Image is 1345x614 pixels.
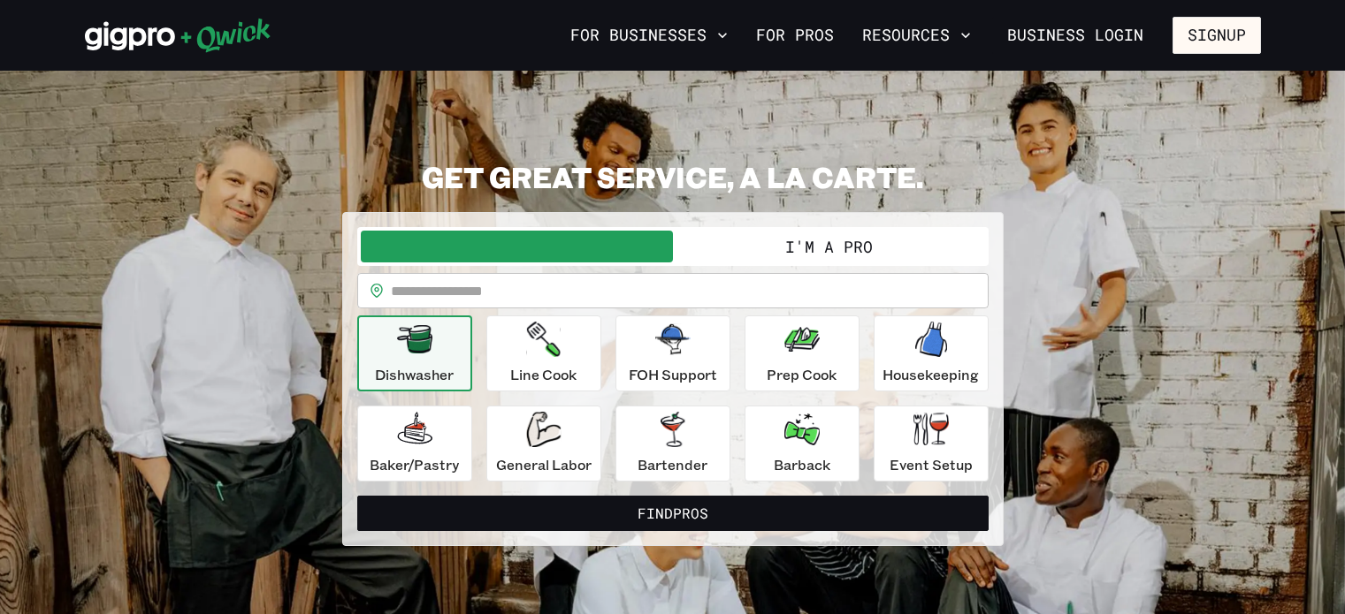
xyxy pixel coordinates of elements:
[496,454,592,475] p: General Labor
[370,454,459,475] p: Baker/Pastry
[563,20,735,50] button: For Businesses
[992,17,1158,54] a: Business Login
[638,454,707,475] p: Bartender
[1173,17,1261,54] button: Signup
[615,406,730,481] button: Bartender
[874,315,989,391] button: Housekeeping
[745,315,860,391] button: Prep Cook
[486,406,601,481] button: General Labor
[673,231,985,262] button: I'm a Pro
[767,364,837,385] p: Prep Cook
[357,406,472,481] button: Baker/Pastry
[486,315,601,391] button: Line Cook
[629,364,717,385] p: FOH Support
[890,454,973,475] p: Event Setup
[342,159,1004,194] h2: GET GREAT SERVICE, A LA CARTE.
[855,20,978,50] button: Resources
[774,454,830,475] p: Barback
[745,406,860,481] button: Barback
[375,364,454,385] p: Dishwasher
[357,315,472,391] button: Dishwasher
[883,364,979,385] p: Housekeeping
[510,364,577,385] p: Line Cook
[874,406,989,481] button: Event Setup
[357,496,989,531] button: FindPros
[749,20,841,50] a: For Pros
[615,315,730,391] button: FOH Support
[361,231,673,262] button: I'm a Business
